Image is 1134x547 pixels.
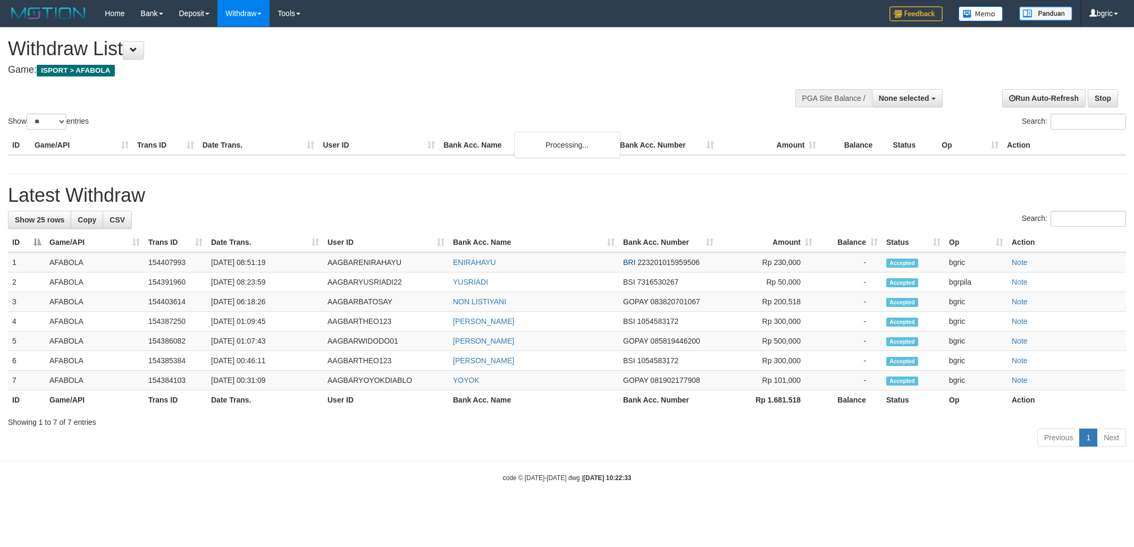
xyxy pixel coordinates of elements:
[945,252,1007,272] td: bgric
[945,371,1007,390] td: bgric
[207,351,323,371] td: [DATE] 00:46:11
[945,272,1007,292] td: bgrpila
[8,252,45,272] td: 1
[1012,297,1028,306] a: Note
[872,89,943,107] button: None selected
[8,272,45,292] td: 2
[133,135,198,155] th: Trans ID
[514,132,620,158] div: Processing...
[8,312,45,331] td: 4
[45,371,144,390] td: AFABOLA
[889,6,943,21] img: Feedback.jpg
[144,272,207,292] td: 154391960
[207,292,323,312] td: [DATE] 06:18:26
[718,371,817,390] td: Rp 101,000
[1022,211,1126,227] label: Search:
[323,312,449,331] td: AAGBARTHEO123
[1012,376,1028,384] a: Note
[583,474,631,482] strong: [DATE] 10:22:33
[817,233,882,252] th: Balance: activate to sort column ascending
[817,312,882,331] td: -
[623,297,648,306] span: GOPAY
[945,312,1007,331] td: bgric
[886,318,918,327] span: Accepted
[879,94,929,102] span: None selected
[8,38,745,59] h1: Withdraw List
[817,252,882,272] td: -
[886,278,918,287] span: Accepted
[8,185,1126,206] h1: Latest Withdraw
[1037,429,1080,447] a: Previous
[453,317,514,326] a: [PERSON_NAME]
[959,6,1003,21] img: Button%20Memo.svg
[144,292,207,312] td: 154403614
[8,135,30,155] th: ID
[1051,211,1126,227] input: Search:
[144,252,207,272] td: 154407993
[817,331,882,351] td: -
[718,331,817,351] td: Rp 500,000
[144,371,207,390] td: 154384103
[795,89,872,107] div: PGA Site Balance /
[144,331,207,351] td: 154386082
[449,390,619,410] th: Bank Acc. Name
[718,135,821,155] th: Amount
[144,390,207,410] th: Trans ID
[323,331,449,351] td: AAGBARWIDODO01
[103,211,132,229] a: CSV
[453,297,506,306] a: NON LISTIYANI
[1051,114,1126,130] input: Search:
[207,371,323,390] td: [DATE] 00:31:09
[637,356,678,365] span: Copy 1054583172 to clipboard
[449,233,619,252] th: Bank Acc. Name: activate to sort column ascending
[886,357,918,366] span: Accepted
[817,371,882,390] td: -
[817,272,882,292] td: -
[71,211,103,229] a: Copy
[623,317,635,326] span: BSI
[45,292,144,312] td: AFABOLA
[8,114,89,130] label: Show entries
[45,351,144,371] td: AFABOLA
[1002,89,1086,107] a: Run Auto-Refresh
[650,376,700,384] span: Copy 081902177908 to clipboard
[1088,89,1118,107] a: Stop
[207,312,323,331] td: [DATE] 01:09:45
[637,278,678,286] span: Copy 7316530267 to clipboard
[144,351,207,371] td: 154385384
[616,135,718,155] th: Bank Acc. Number
[8,5,89,21] img: MOTION_logo.png
[78,216,96,224] span: Copy
[45,331,144,351] td: AFABOLA
[8,351,45,371] td: 6
[30,135,133,155] th: Game/API
[1012,356,1028,365] a: Note
[1012,278,1028,286] a: Note
[27,114,66,130] select: Showentries
[882,390,945,410] th: Status
[8,390,45,410] th: ID
[207,390,323,410] th: Date Trans.
[1012,258,1028,267] a: Note
[820,135,888,155] th: Balance
[8,292,45,312] td: 3
[623,356,635,365] span: BSI
[45,312,144,331] td: AFABOLA
[45,233,144,252] th: Game/API: activate to sort column ascending
[1019,6,1072,21] img: panduan.png
[453,337,514,345] a: [PERSON_NAME]
[453,376,480,384] a: YOYOK
[945,292,1007,312] td: bgric
[1079,429,1097,447] a: 1
[650,297,700,306] span: Copy 083820701067 to clipboard
[888,135,937,155] th: Status
[718,312,817,331] td: Rp 300,000
[886,337,918,346] span: Accepted
[207,233,323,252] th: Date Trans.: activate to sort column ascending
[1022,114,1126,130] label: Search:
[945,351,1007,371] td: bgric
[650,337,700,345] span: Copy 085819446200 to clipboard
[207,331,323,351] td: [DATE] 01:07:43
[1003,135,1126,155] th: Action
[453,356,514,365] a: [PERSON_NAME]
